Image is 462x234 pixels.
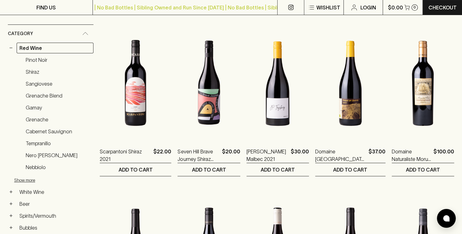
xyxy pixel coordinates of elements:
button: ADD TO CART [315,163,385,176]
img: Seven Hill Brave Journey Shiraz Touriga 2022 [178,29,240,138]
button: ADD TO CART [178,163,240,176]
p: $0.00 [388,4,403,11]
p: FIND US [36,4,56,11]
a: Pinot Noir [23,55,93,65]
a: Beer [17,199,93,209]
a: Shiraz [23,66,93,77]
p: Wishlist [316,4,340,11]
button: ADD TO CART [100,163,171,176]
a: Tempranillo [23,138,93,149]
button: − [8,45,14,51]
a: Nebbiolo [23,162,93,173]
button: + [8,189,14,195]
button: Show more [14,174,96,187]
a: Nero [PERSON_NAME] [23,150,93,161]
p: $37.00 [369,148,385,163]
p: $20.00 [222,148,240,163]
a: Sangiovese [23,78,93,89]
a: Domaine [GEOGRAPHIC_DATA] D Estezargues [GEOGRAPHIC_DATA] 2023 [315,148,366,163]
a: Red Wine [17,43,93,53]
div: Category [8,25,93,43]
button: ADD TO CART [247,163,309,176]
p: ADD TO CART [192,166,226,173]
img: Jean Paul Trijsburg Malbec 2021 [247,29,309,138]
img: Scarpantoni Shiraz 2021 [100,29,171,138]
a: Grenache Blend [23,90,93,101]
span: Category [8,30,33,38]
p: $100.00 [433,148,454,163]
p: 0 [413,6,416,9]
button: ADD TO CART [392,163,454,176]
img: bubble-icon [443,215,449,221]
button: + [8,225,14,231]
p: ADD TO CART [261,166,295,173]
a: White Wine [17,187,93,197]
a: Seven Hill Brave Journey Shiraz Touriga 2022 [178,148,219,163]
p: $30.00 [291,148,309,163]
a: Domaine Naturaliste Morus Cabernet Sauvignon 2020 [392,148,431,163]
a: Cabernet Sauvignon [23,126,93,137]
p: ADD TO CART [406,166,440,173]
button: + [8,201,14,207]
a: Bubbles [17,222,93,233]
p: ADD TO CART [119,166,153,173]
a: Gamay [23,102,93,113]
p: ADD TO CART [333,166,367,173]
p: Login [360,4,376,11]
img: Domaine Les Genestas Cave D Estezargues Côtes du Rhône 2023 [315,29,385,138]
a: Spirits/Vermouth [17,210,93,221]
a: Grenache [23,114,93,125]
p: $22.00 [153,148,171,163]
img: Domaine Naturaliste Morus Cabernet Sauvignon 2020 [392,29,454,138]
button: + [8,213,14,219]
a: Scarpantoni Shiraz 2021 [100,148,151,163]
a: [PERSON_NAME] Malbec 2021 [247,148,288,163]
p: Checkout [428,4,457,11]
